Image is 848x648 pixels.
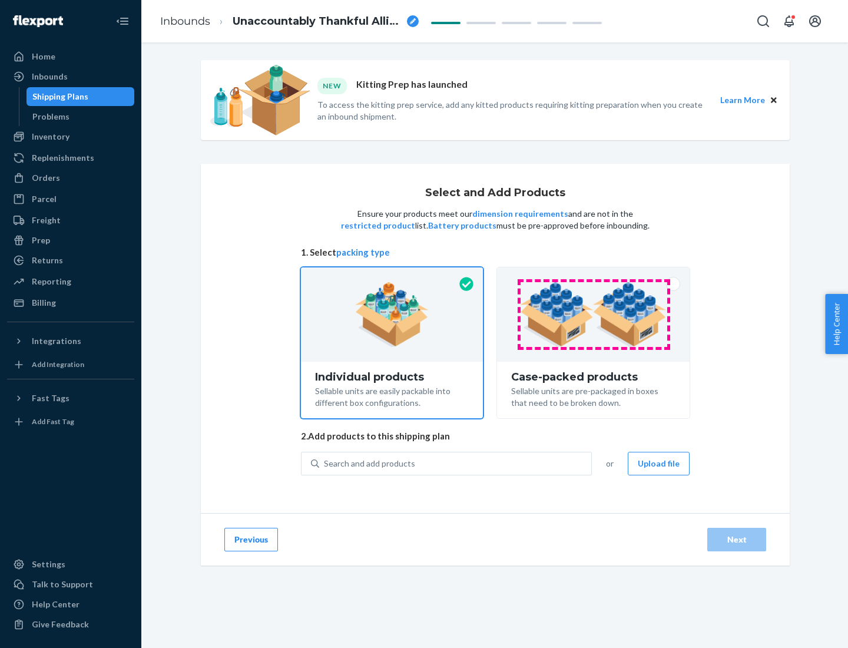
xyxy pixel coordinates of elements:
div: Help Center [32,599,79,610]
button: Open Search Box [751,9,775,33]
img: case-pack.59cecea509d18c883b923b81aeac6d0b.png [520,282,667,347]
a: Shipping Plans [26,87,135,106]
div: Fast Tags [32,392,69,404]
div: Shipping Plans [32,91,88,103]
button: Battery products [428,220,496,232]
a: Parcel [7,190,134,209]
div: Problems [32,111,69,123]
a: Billing [7,293,134,312]
a: Reporting [7,272,134,291]
div: Case-packed products [511,371,675,383]
img: Flexport logo [13,15,63,27]
a: Orders [7,168,134,187]
div: Individual products [315,371,469,383]
div: Home [32,51,55,62]
h1: Select and Add Products [425,187,565,199]
button: packing type [336,246,390,259]
div: Sellable units are pre-packaged in boxes that need to be broken down. [511,383,675,409]
div: Reporting [32,276,71,287]
a: Add Fast Tag [7,412,134,431]
span: Unaccountably Thankful Alligator [233,14,402,29]
div: Inbounds [32,71,68,82]
a: Inbounds [7,67,134,86]
a: Add Integration [7,355,134,374]
p: Ensure your products meet our and are not in the list. must be pre-approved before inbounding. [340,208,651,232]
div: Freight [32,214,61,226]
div: Inventory [32,131,69,143]
div: Sellable units are easily packable into different box configurations. [315,383,469,409]
button: Help Center [825,294,848,354]
button: Open account menu [803,9,827,33]
a: Settings [7,555,134,574]
div: Returns [32,254,63,266]
div: Replenishments [32,152,94,164]
span: or [606,458,614,470]
ol: breadcrumbs [151,4,428,39]
div: Prep [32,234,50,246]
div: Orders [32,172,60,184]
a: Inbounds [160,15,210,28]
a: Returns [7,251,134,270]
div: Search and add products [324,458,415,470]
div: Integrations [32,335,81,347]
div: Add Fast Tag [32,416,74,427]
button: Close Navigation [111,9,134,33]
div: Give Feedback [32,619,89,630]
a: Replenishments [7,148,134,167]
img: individual-pack.facf35554cb0f1810c75b2bd6df2d64e.png [355,282,429,347]
p: Kitting Prep has launched [356,78,468,94]
button: Give Feedback [7,615,134,634]
a: Prep [7,231,134,250]
button: Fast Tags [7,389,134,408]
div: Add Integration [32,359,84,369]
button: Next [707,528,766,551]
a: Talk to Support [7,575,134,594]
a: Freight [7,211,134,230]
span: 2. Add products to this shipping plan [301,430,690,442]
button: Integrations [7,332,134,351]
button: Learn More [720,94,765,107]
a: Help Center [7,595,134,614]
button: dimension requirements [472,208,568,220]
button: Open notifications [777,9,801,33]
button: Close [767,94,780,107]
a: Home [7,47,134,66]
a: Inventory [7,127,134,146]
a: Problems [26,107,135,126]
span: 1. Select [301,246,690,259]
div: Billing [32,297,56,309]
button: restricted product [341,220,415,232]
div: Settings [32,558,65,570]
div: Parcel [32,193,57,205]
div: Talk to Support [32,578,93,590]
button: Previous [224,528,278,551]
button: Upload file [628,452,690,475]
div: Next [717,534,756,545]
p: To access the kitting prep service, add any kitted products requiring kitting preparation when yo... [317,99,710,123]
div: NEW [317,78,347,94]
